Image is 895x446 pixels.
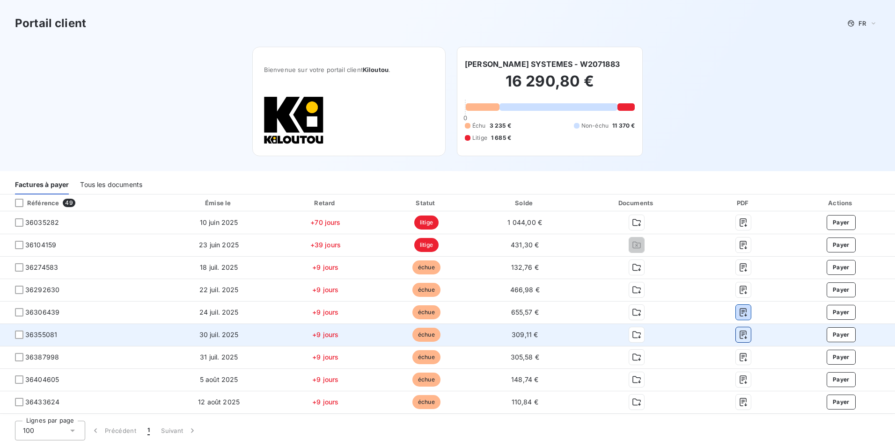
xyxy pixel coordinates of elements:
span: +9 jours [312,263,338,271]
span: 30 juil. 2025 [199,331,239,338]
div: Retard [276,198,374,208]
span: 3 235 € [490,122,511,130]
button: Payer [827,395,856,410]
button: Précédent [85,421,142,440]
span: 36433624 [25,397,59,407]
span: +9 jours [312,398,338,406]
span: échue [412,373,440,387]
span: échue [412,350,440,364]
h6: [PERSON_NAME] SYSTEMES - W2071883 [465,58,620,70]
span: 36104159 [25,240,56,250]
div: Documents [575,198,698,208]
span: 49 [63,199,75,207]
span: échue [412,328,440,342]
button: Payer [827,282,856,297]
span: échue [412,395,440,409]
span: 100 [23,426,34,435]
span: échue [412,260,440,274]
span: +9 jours [312,286,338,294]
h3: Portail client [15,15,86,32]
span: 18 juil. 2025 [200,263,238,271]
span: 12 août 2025 [198,398,240,406]
button: Payer [827,237,856,252]
span: +9 jours [312,308,338,316]
span: 309,11 € [512,331,538,338]
button: Payer [827,372,856,387]
button: Payer [827,215,856,230]
span: 1 044,00 € [507,218,542,226]
span: 1 685 € [491,134,511,142]
span: +9 jours [312,375,338,383]
button: Payer [827,327,856,342]
span: échue [412,305,440,319]
span: 22 juil. 2025 [199,286,239,294]
span: 31 juil. 2025 [200,353,238,361]
div: Statut [378,198,474,208]
span: 466,98 € [510,286,540,294]
div: Tous les documents [80,175,142,194]
span: 148,74 € [511,375,538,383]
span: 11 370 € [612,122,635,130]
span: 23 juin 2025 [199,241,239,249]
button: Payer [827,260,856,275]
div: Solde [478,198,572,208]
span: échue [412,283,440,297]
span: FR [858,20,866,27]
span: 36355081 [25,330,57,339]
span: litige [414,238,439,252]
div: PDF [702,198,785,208]
span: 24 juil. 2025 [199,308,239,316]
span: 5 août 2025 [200,375,238,383]
button: 1 [142,421,155,440]
span: 132,76 € [511,263,539,271]
span: 655,57 € [511,308,539,316]
span: Non-échu [581,122,609,130]
button: Suivant [155,421,203,440]
span: Bienvenue sur votre portail client . [264,66,434,73]
span: 36274583 [25,263,58,272]
div: Factures à payer [15,175,69,194]
span: litige [414,216,439,230]
span: +9 jours [312,353,338,361]
button: Payer [827,350,856,365]
div: Actions [789,198,893,208]
span: 431,30 € [511,241,539,249]
span: 1 [147,426,150,435]
span: 36035282 [25,218,59,227]
h2: 16 290,80 € [465,72,635,100]
span: 36306439 [25,308,59,317]
span: 36387998 [25,352,59,362]
img: Company logo [264,96,324,144]
div: Émise le [165,198,272,208]
span: +70 jours [310,218,340,226]
span: 36292630 [25,285,59,295]
span: 305,58 € [511,353,539,361]
span: Échu [472,122,486,130]
button: Payer [827,305,856,320]
span: +39 jours [310,241,341,249]
span: 10 juin 2025 [200,218,238,226]
span: 36404605 [25,375,59,384]
span: +9 jours [312,331,338,338]
span: 110,84 € [512,398,538,406]
div: Référence [7,199,59,207]
span: Litige [472,134,487,142]
span: Kiloutou [363,66,389,73]
span: 0 [463,114,467,122]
